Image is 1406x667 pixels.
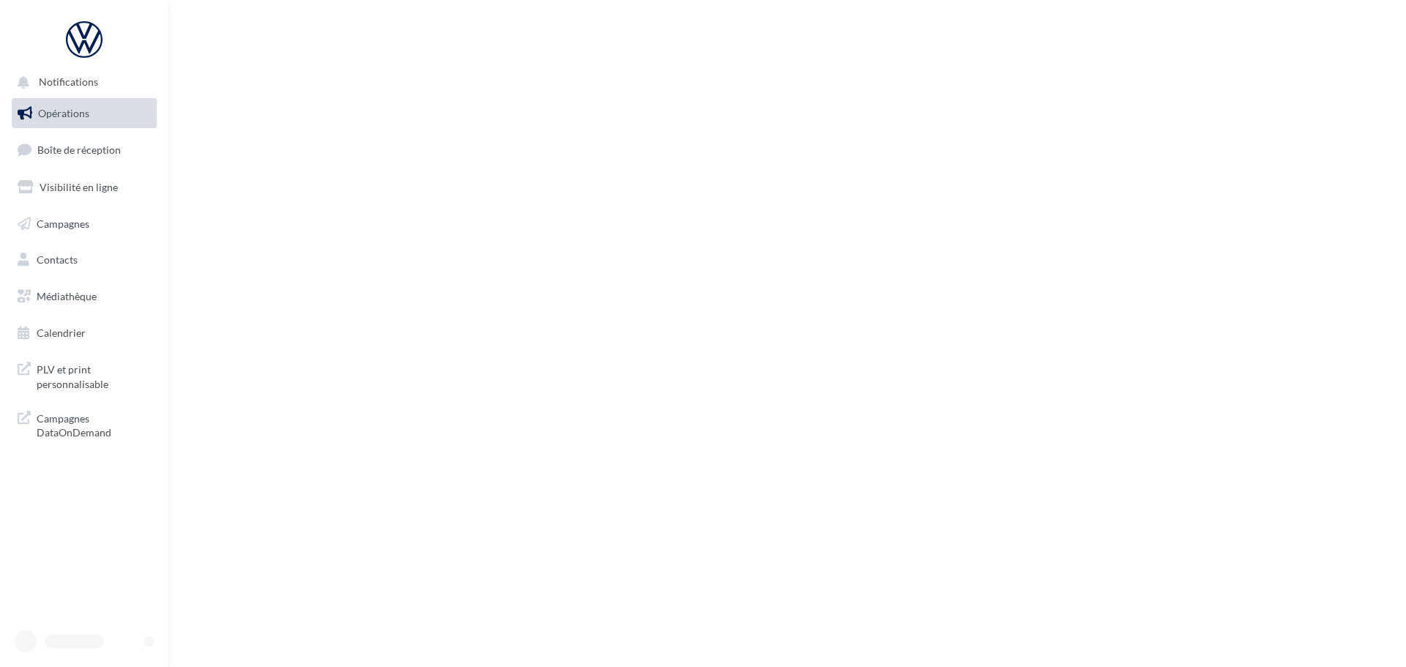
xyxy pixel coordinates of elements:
a: Visibilité en ligne [9,172,160,203]
a: Opérations [9,98,160,129]
span: Médiathèque [37,290,97,302]
span: Campagnes [37,217,89,229]
a: Campagnes [9,209,160,239]
a: Médiathèque [9,281,160,312]
a: PLV et print personnalisable [9,354,160,397]
a: Campagnes DataOnDemand [9,403,160,446]
span: Opérations [38,107,89,119]
a: Contacts [9,245,160,275]
span: Calendrier [37,327,86,339]
a: Calendrier [9,318,160,349]
span: Contacts [37,253,78,266]
span: Campagnes DataOnDemand [37,409,151,440]
span: Boîte de réception [37,144,121,156]
a: Boîte de réception [9,134,160,165]
span: PLV et print personnalisable [37,359,151,391]
span: Visibilité en ligne [40,181,118,193]
span: Notifications [39,76,98,89]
